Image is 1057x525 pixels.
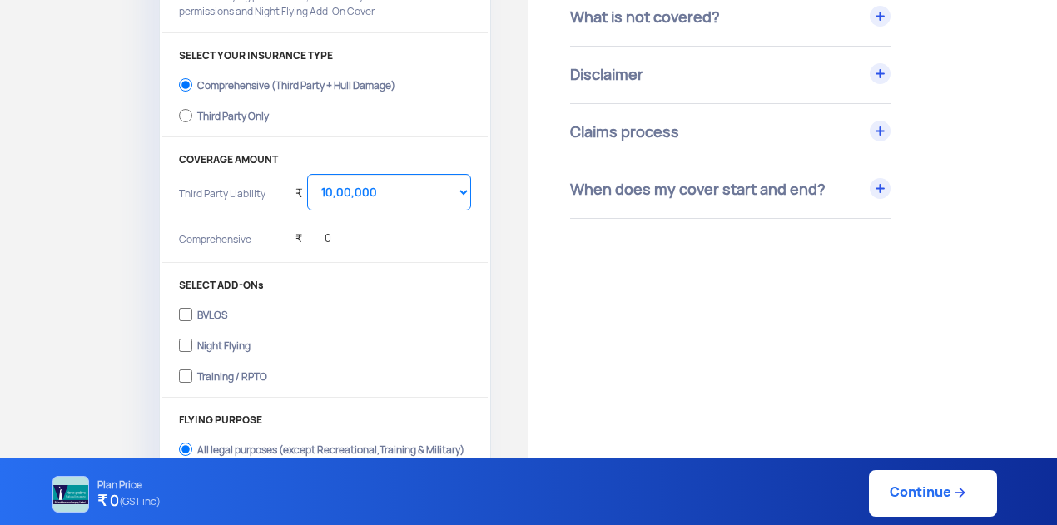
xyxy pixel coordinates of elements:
p: SELECT ADD-ONs [179,280,471,291]
div: ₹ [295,166,303,211]
p: Third Party Liability [179,186,283,224]
div: ₹ 0 [295,211,331,257]
div: Training / RPTO [197,371,267,378]
img: NATIONAL [52,476,89,513]
div: Claims process [570,104,891,161]
p: SELECT YOUR INSURANCE TYPE [179,50,471,62]
input: Comprehensive (Third Party + Hull Damage) [179,73,192,97]
div: Comprehensive (Third Party + Hull Damage) [197,80,395,87]
p: Comprehensive [179,232,283,257]
input: Third Party Only [179,104,192,127]
p: Plan Price [97,479,161,491]
a: Continue [869,470,997,517]
input: Training / RPTO [179,364,192,388]
h4: ₹ 0 [97,491,161,513]
p: FLYING PURPOSE [179,414,471,426]
div: Third Party Only [197,111,269,117]
input: Night Flying [179,334,192,357]
input: BVLOS [179,303,192,326]
div: Night Flying [197,340,251,347]
div: All legal purposes (except Recreational,Training & Military) [197,444,464,451]
p: COVERAGE AMOUNT [179,154,471,166]
div: Disclaimer [570,47,891,103]
div: When does my cover start and end? [570,161,891,218]
img: ic_arrow_forward_blue.svg [951,484,968,501]
span: (GST inc) [119,491,161,513]
div: BVLOS [197,310,227,316]
input: All legal purposes (except Recreational,Training & Military) [179,438,192,461]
